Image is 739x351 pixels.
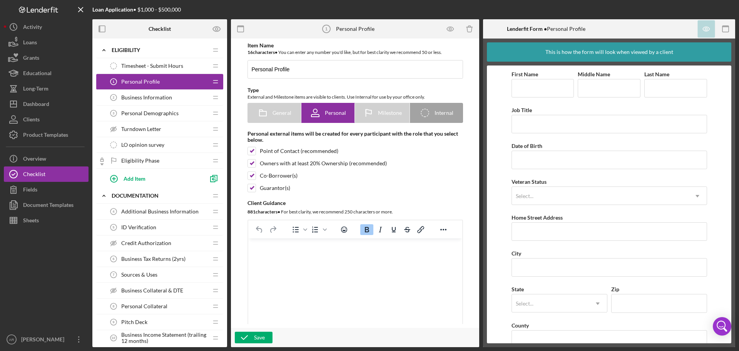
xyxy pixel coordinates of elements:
span: ID Verification [121,224,156,230]
b: Loan Application [92,6,133,13]
span: Internal [435,110,453,116]
tspan: 3 [113,111,115,115]
div: Eligibility [112,47,208,53]
tspan: 10 [112,336,115,340]
button: Insert/edit link [414,224,427,235]
tspan: 9 [113,320,115,324]
span: Pitch Deck [121,319,147,325]
div: Documentation [112,193,208,199]
div: For best clarity, we recommend 250 characters or more. [247,208,463,216]
tspan: 6 [113,257,115,261]
tspan: 1 [325,27,327,31]
button: Strikethrough [401,224,414,235]
span: Business Collateral & DTE [121,287,183,294]
div: Sheets [23,213,39,230]
div: Loans [23,35,37,52]
button: Clients [4,112,89,127]
a: Loans [4,35,89,50]
button: Emojis [338,224,351,235]
span: Personal Collateral [121,303,167,309]
button: Sheets [4,213,89,228]
div: Dashboard [23,96,49,114]
tspan: 5 [113,225,115,229]
span: Eligibility Phase [121,158,159,164]
span: Personal Demographics [121,110,179,116]
button: AR[PERSON_NAME] [4,332,89,347]
div: You can enter any number you'd like, but for best clarity we recommend 50 or less. [247,49,463,56]
span: Milestone [378,110,402,116]
div: Point of Contact (recommended) [260,148,338,154]
span: Credit Authorization [121,240,171,246]
tspan: 4 [113,210,115,213]
span: Sources & Uses [121,272,157,278]
tspan: 1 [113,80,115,84]
button: Underline [387,224,400,235]
text: AR [9,338,14,342]
span: Business Income Statement (trailing 12 months) [121,332,208,344]
button: Dashboard [4,96,89,112]
div: Select... [516,193,533,199]
label: County [512,322,529,329]
div: Item Name [247,42,463,49]
span: Business Information [121,94,172,101]
div: Co-Borrower(s) [260,173,298,179]
tspan: 2 [113,96,115,99]
div: Educational [23,65,52,83]
div: Grants [23,50,39,67]
span: Turndown Letter [121,126,161,132]
b: Checklist [149,26,171,32]
div: Owners with at least 20% Ownership (recommended) [260,160,387,166]
div: Personal Profile [507,26,585,32]
b: 881 character s • [247,209,280,215]
button: Italic [374,224,387,235]
div: Client Guidance [247,200,463,206]
div: Select... [516,301,533,307]
div: Product Templates [23,127,68,144]
label: Middle Name [578,71,610,77]
button: Educational [4,65,89,81]
div: [PERSON_NAME] [19,332,69,349]
div: Bullet list [289,224,308,235]
div: Numbered list [309,224,328,235]
button: Checklist [4,166,89,182]
button: Add Item [104,171,204,186]
button: Grants [4,50,89,65]
tspan: 8 [113,304,115,308]
div: Clients [23,112,40,129]
button: Bold [360,224,373,235]
div: • $1,000 - $500,000 [92,7,181,13]
button: Document Templates [4,197,89,213]
div: Activity [23,19,42,37]
tspan: 7 [113,273,115,277]
label: Home Street Address [512,214,563,221]
button: Activity [4,19,89,35]
span: Business Tax Returns (2yrs) [121,256,186,262]
a: Product Templates [4,127,89,143]
label: City [512,250,521,257]
div: Personal external items will be created for every participant with the role that you select below. [247,131,463,143]
span: Personal Profile [121,79,160,85]
button: Reveal or hide additional toolbar items [437,224,450,235]
div: Long-Term [23,81,48,98]
iframe: Rich Text Area [248,238,462,325]
label: Last Name [644,71,669,77]
button: Long-Term [4,81,89,96]
div: Save [254,332,265,343]
button: Redo [266,224,279,235]
button: Overview [4,151,89,166]
span: Additional Business Information [121,208,199,215]
div: Document Templates [23,197,74,215]
div: This is how the form will look when viewed by a client [545,42,673,62]
div: Fields [23,182,37,199]
span: LO opinion survey [121,142,164,148]
div: Checklist [23,166,45,184]
button: Fields [4,182,89,197]
button: Save [235,332,273,343]
div: Overview [23,151,46,168]
span: General [273,110,291,116]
